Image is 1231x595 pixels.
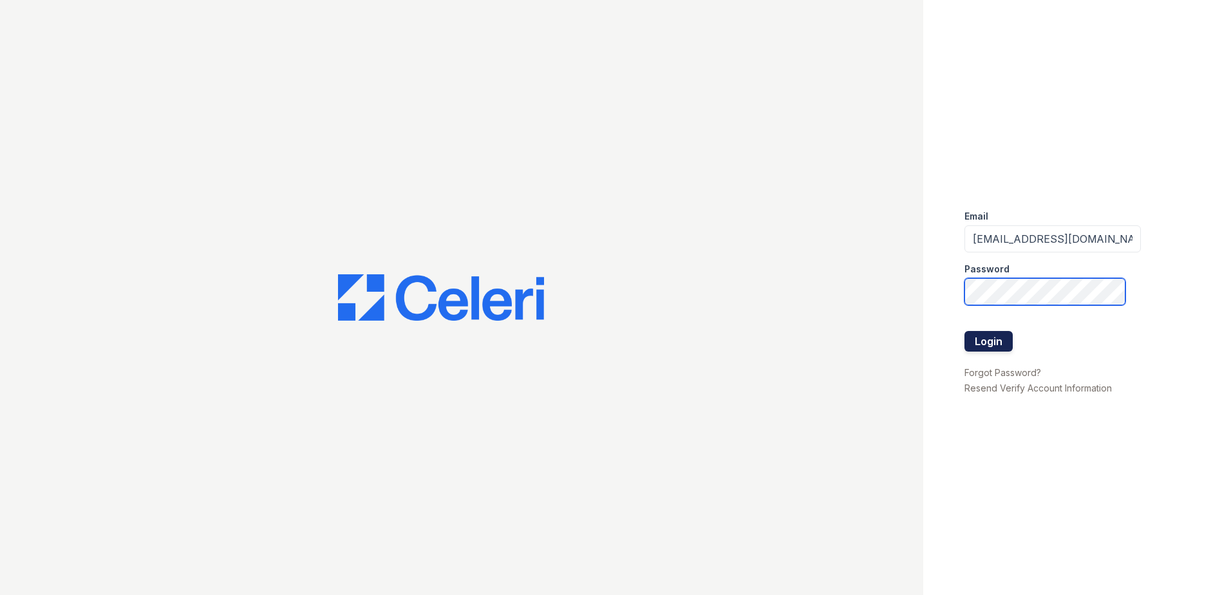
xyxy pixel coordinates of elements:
[964,382,1112,393] a: Resend Verify Account Information
[964,263,1010,276] label: Password
[964,367,1041,378] a: Forgot Password?
[338,274,544,321] img: CE_Logo_Blue-a8612792a0a2168367f1c8372b55b34899dd931a85d93a1a3d3e32e68fde9ad4.png
[964,210,988,223] label: Email
[964,331,1013,352] button: Login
